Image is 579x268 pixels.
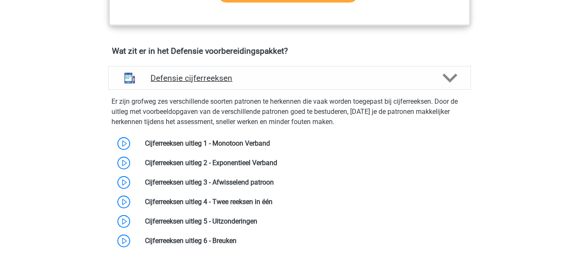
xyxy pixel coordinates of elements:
[139,216,470,227] div: Cijferreeksen uitleg 5 - Uitzonderingen
[150,73,428,83] h4: Defensie cijferreeksen
[119,67,141,89] img: cijferreeksen
[111,97,468,127] p: Er zijn grofweg zes verschillende soorten patronen te herkennen die vaak worden toegepast bij cij...
[139,158,470,168] div: Cijferreeksen uitleg 2 - Exponentieel Verband
[112,46,467,56] h4: Wat zit er in het Defensie voorbereidingspakket?
[139,236,470,246] div: Cijferreeksen uitleg 6 - Breuken
[139,197,470,207] div: Cijferreeksen uitleg 4 - Twee reeksen in één
[139,138,470,149] div: Cijferreeksen uitleg 1 - Monotoon Verband
[139,177,470,188] div: Cijferreeksen uitleg 3 - Afwisselend patroon
[105,66,474,90] a: cijferreeksen Defensie cijferreeksen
